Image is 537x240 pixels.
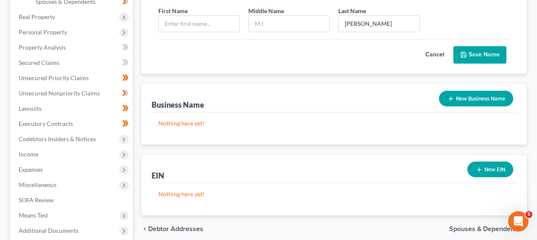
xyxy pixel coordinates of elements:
span: Unsecured Priority Claims [19,74,89,81]
span: Spouses & Dependents [449,226,520,232]
a: Executory Contracts [12,116,133,131]
a: Unsecured Priority Claims [12,70,133,86]
button: Spouses & Dependents chevron_right [449,226,527,232]
span: Secured Claims [19,59,59,66]
span: Unsecured Nonpriority Claims [19,89,100,97]
button: Cancel [416,47,453,64]
span: Personal Property [19,28,67,36]
p: Nothing here yet! [158,190,510,198]
input: Enter first name... [159,16,239,32]
a: Lawsuits [12,101,133,116]
a: Property Analysis [12,40,133,55]
span: Last Name [338,7,366,14]
span: Income [19,151,38,158]
button: Save Name [453,46,506,64]
input: M.I [249,16,329,32]
button: chevron_left Debtor Addresses [141,226,203,232]
span: 5 [526,211,532,218]
span: Real Property [19,13,55,20]
a: Secured Claims [12,55,133,70]
p: Nothing here yet! [158,119,510,128]
a: SOFA Review [12,193,133,208]
span: SOFA Review [19,196,54,204]
iframe: Intercom live chat [508,211,529,232]
label: First Name [158,6,188,15]
label: Middle Name [248,6,284,15]
span: Means Test [19,212,48,219]
span: Debtor Addresses [148,226,203,232]
button: New Business Name [439,91,513,106]
span: Lawsuits [19,105,42,112]
span: Additional Documents [19,227,79,234]
span: Property Analysis [19,44,66,51]
span: Expenses [19,166,43,173]
i: chevron_left [141,226,148,232]
a: Unsecured Nonpriority Claims [12,86,133,101]
button: New EIN [467,162,513,177]
div: Business Name [152,100,204,110]
div: EIN [152,170,164,181]
span: Executory Contracts [19,120,73,127]
span: Miscellaneous [19,181,56,188]
span: Codebtors Insiders & Notices [19,135,96,142]
input: Enter last name... [339,16,419,32]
